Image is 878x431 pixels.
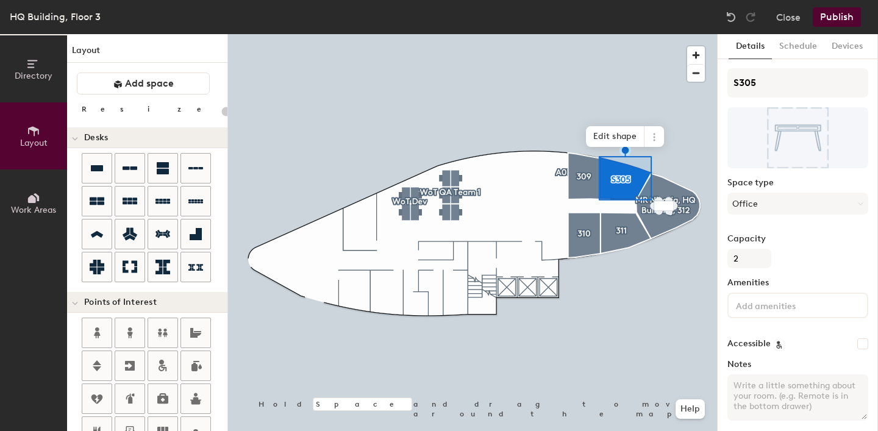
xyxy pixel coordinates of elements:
label: Accessible [727,339,771,349]
div: Resize [82,104,216,114]
span: Edit shape [586,126,644,147]
button: Help [676,399,705,419]
label: Amenities [727,278,868,288]
img: Undo [725,11,737,23]
div: HQ Building, Floor 3 [10,9,101,24]
button: Schedule [772,34,824,59]
span: Add space [125,77,174,90]
button: Details [729,34,772,59]
h1: Layout [67,44,227,63]
button: Publish [813,7,861,27]
span: Directory [15,71,52,81]
button: Devices [824,34,870,59]
span: Points of Interest [84,297,157,307]
button: Office [727,193,868,215]
label: Space type [727,178,868,188]
span: Desks [84,133,108,143]
button: Add space [77,73,210,94]
input: Add amenities [733,297,843,312]
span: Layout [20,138,48,148]
label: Notes [727,360,868,369]
label: Capacity [727,234,868,244]
img: The space named S305 [727,107,868,168]
span: Work Areas [11,205,56,215]
button: Close [776,7,801,27]
img: Redo [744,11,757,23]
